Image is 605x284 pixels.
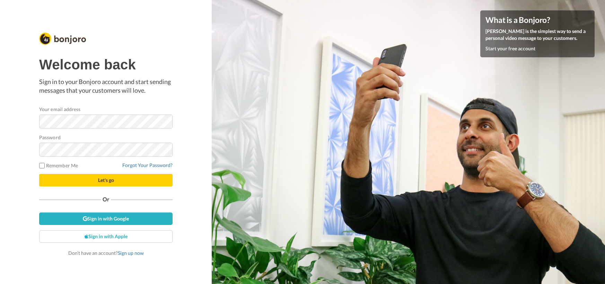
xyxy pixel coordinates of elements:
a: Sign up now [118,250,144,256]
p: [PERSON_NAME] is the simplest way to send a personal video message to your customers. [485,28,589,42]
label: Your email address [39,106,80,113]
p: Sign in to your Bonjoro account and start sending messages that your customers will love. [39,77,173,95]
span: Don’t have an account? [68,250,144,256]
span: Let's go [98,177,114,183]
a: Sign in with Google [39,212,173,225]
button: Let's go [39,174,173,186]
h1: Welcome back [39,57,173,72]
a: Sign in with Apple [39,230,173,243]
a: Forgot Your Password? [122,162,173,168]
label: Remember Me [39,162,78,169]
input: Remember Me [39,163,45,168]
a: Start your free account [485,45,535,51]
label: Password [39,134,61,141]
span: Or [101,197,111,202]
h4: What is a Bonjoro? [485,16,589,24]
